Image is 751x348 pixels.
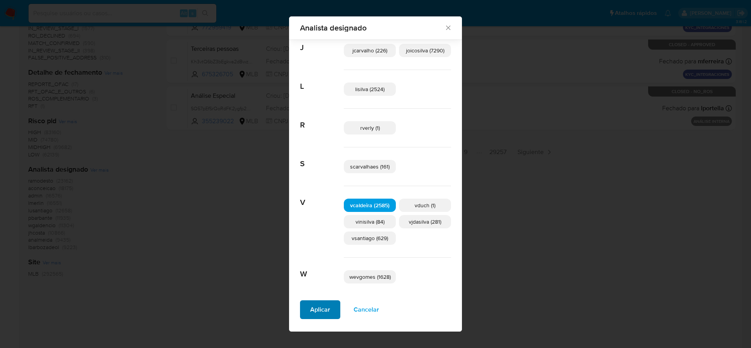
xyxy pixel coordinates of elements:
[300,258,344,279] span: W
[300,186,344,207] span: V
[350,163,390,170] span: scarvalhaes (161)
[356,218,384,226] span: vinisilva (84)
[300,31,344,52] span: J
[355,85,384,93] span: lisilva (2524)
[310,301,330,318] span: Aplicar
[399,199,451,212] div: vduch (1)
[409,218,441,226] span: vjdasilva (281)
[344,44,396,57] div: jcarvalho (226)
[350,201,390,209] span: vcaldeira (2585)
[300,24,444,32] span: Analista designado
[349,273,391,281] span: wevgomes (1628)
[344,199,396,212] div: vcaldeira (2585)
[399,215,451,228] div: vjdasilva (281)
[344,160,396,173] div: scarvalhaes (161)
[444,24,451,31] button: Fechar
[415,201,435,209] span: vduch (1)
[300,109,344,130] span: R
[352,47,387,54] span: jcarvalho (226)
[344,231,396,245] div: vsantiago (629)
[354,301,379,318] span: Cancelar
[300,147,344,169] span: S
[300,70,344,91] span: L
[406,47,444,54] span: joicosilva (7290)
[343,300,389,319] button: Cancelar
[344,83,396,96] div: lisilva (2524)
[352,234,388,242] span: vsantiago (629)
[360,124,380,132] span: rverly (1)
[300,300,340,319] button: Aplicar
[399,44,451,57] div: joicosilva (7290)
[344,215,396,228] div: vinisilva (84)
[344,270,396,283] div: wevgomes (1628)
[344,121,396,135] div: rverly (1)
